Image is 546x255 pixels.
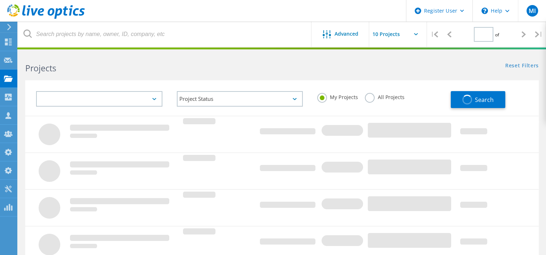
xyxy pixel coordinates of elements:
[475,96,494,104] span: Search
[528,8,536,14] span: MI
[365,93,404,100] label: All Projects
[451,91,505,108] button: Search
[18,22,312,47] input: Search projects by name, owner, ID, company, etc
[427,22,442,47] div: |
[335,31,358,36] span: Advanced
[531,22,546,47] div: |
[505,63,539,69] a: Reset Filters
[495,32,499,38] span: of
[7,15,85,20] a: Live Optics Dashboard
[25,62,56,74] b: Projects
[177,91,303,107] div: Project Status
[481,8,488,14] svg: \n
[317,93,358,100] label: My Projects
